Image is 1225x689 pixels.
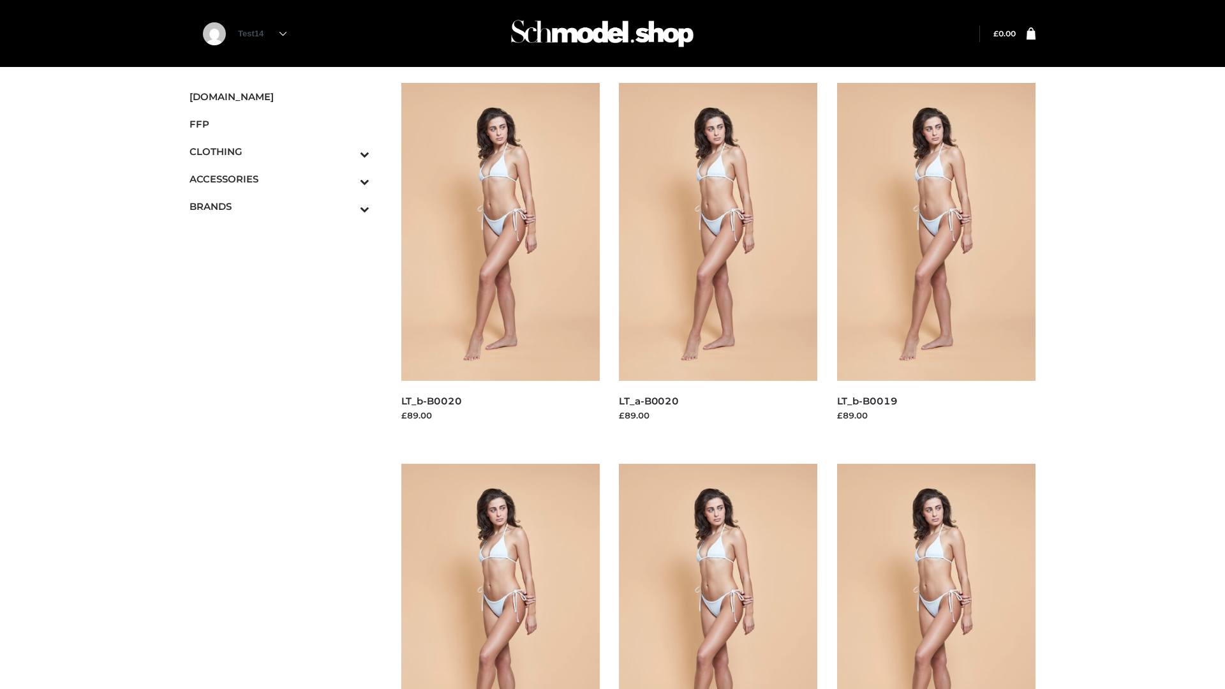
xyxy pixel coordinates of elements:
a: £0.00 [993,29,1016,38]
button: Toggle Submenu [325,165,369,193]
a: LT_b-B0019 [837,395,898,407]
a: ACCESSORIESToggle Submenu [189,165,369,193]
button: Toggle Submenu [325,193,369,220]
a: LT_a-B0020 [619,395,679,407]
bdi: 0.00 [993,29,1016,38]
img: Schmodel Admin 964 [507,8,698,59]
a: Read more [619,424,666,434]
span: CLOTHING [189,144,369,159]
span: FFP [189,117,369,131]
div: £89.00 [401,409,600,422]
a: Read more [401,424,449,434]
a: FFP [189,110,369,138]
div: £89.00 [837,409,1036,422]
span: £ [993,29,999,38]
button: Toggle Submenu [325,138,369,165]
a: Test14 [238,29,286,38]
span: BRANDS [189,199,369,214]
span: [DOMAIN_NAME] [189,89,369,104]
a: Read more [837,424,884,434]
a: BRANDSToggle Submenu [189,193,369,220]
a: LT_b-B0020 [401,395,462,407]
span: ACCESSORIES [189,172,369,186]
a: [DOMAIN_NAME] [189,83,369,110]
div: £89.00 [619,409,818,422]
a: CLOTHINGToggle Submenu [189,138,369,165]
